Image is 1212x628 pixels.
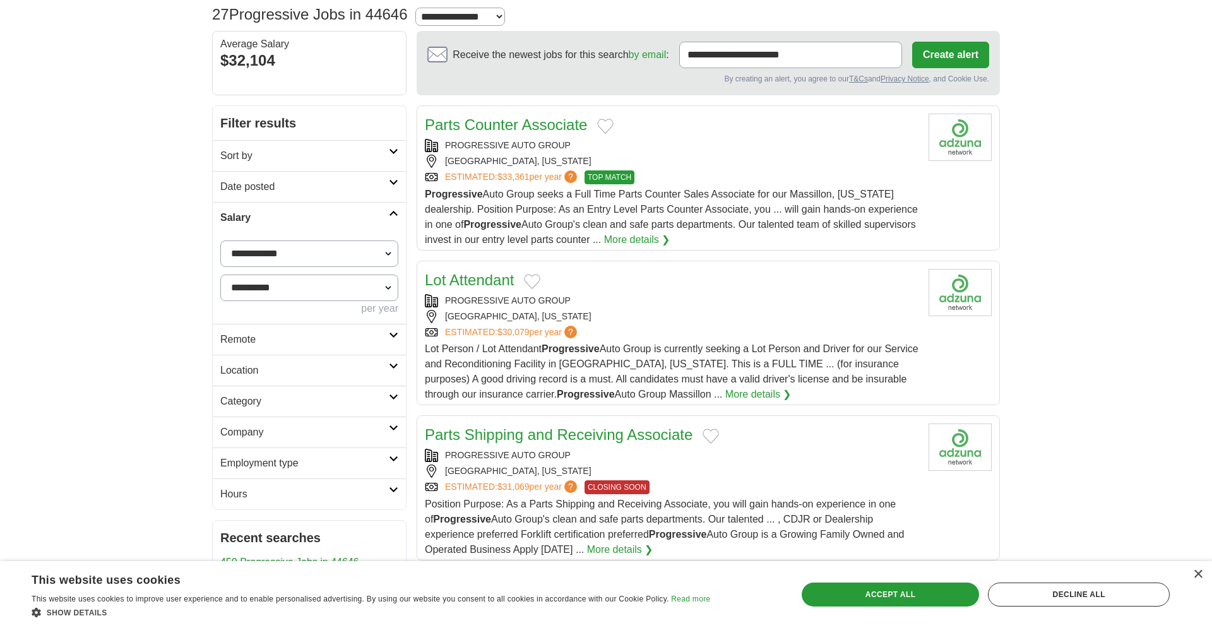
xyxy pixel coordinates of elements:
span: Show details [47,608,107,617]
div: Close [1193,570,1203,579]
strong: Progressive [557,389,615,400]
span: Receive the newest jobs for this search : [453,47,668,62]
button: Add to favorite jobs [524,274,540,289]
h2: Hours [220,487,389,502]
a: ESTIMATED:$30,079per year? [445,326,579,339]
img: Company logo [929,114,992,161]
h2: Sort by [220,148,389,163]
a: Location [213,355,406,386]
div: Show details [32,606,710,619]
div: This website uses cookies [32,569,679,588]
a: T&Cs [849,74,868,83]
h2: Employment type [220,456,389,471]
h2: Category [220,394,389,409]
a: by email [629,49,667,60]
span: $33,361 [497,172,530,182]
a: More details ❯ [587,542,653,557]
h2: Date posted [220,179,389,194]
a: Privacy Notice [881,74,929,83]
h2: Company [220,425,389,440]
a: Company [213,417,406,447]
span: Auto Group seeks a Full Time Parts Counter Sales Associate for our Massillon, [US_STATE] dealersh... [425,189,918,245]
strong: Progressive [542,343,600,354]
a: Sort by [213,140,406,171]
strong: Progressive [463,219,521,230]
a: Parts Counter Associate [425,116,587,133]
h2: Recent searches [220,528,398,547]
span: This website uses cookies to improve user experience and to enable personalised advertising. By u... [32,595,669,603]
h2: Remote [220,332,389,347]
a: Employment type [213,447,406,478]
h1: Progressive Jobs in 44646 [212,6,408,23]
strong: Progressive [649,529,707,540]
div: Decline all [988,583,1170,607]
a: Category [213,386,406,417]
span: TOP MATCH [585,170,634,184]
div: [GEOGRAPHIC_DATA], [US_STATE] [425,155,918,168]
a: Salary [213,202,406,233]
a: More details ❯ [725,387,792,402]
h2: Location [220,363,389,378]
div: Accept all [802,583,980,607]
a: Hours [213,478,406,509]
div: PROGRESSIVE AUTO GROUP [425,139,918,152]
a: ESTIMATED:$33,361per year? [445,170,579,184]
a: Read more, opens a new window [671,595,710,603]
button: Add to favorite jobs [703,429,719,444]
div: [GEOGRAPHIC_DATA], [US_STATE] [425,310,918,323]
span: ? [564,480,577,493]
span: ? [564,170,577,183]
div: $32,104 [220,49,398,72]
h2: Salary [220,210,389,225]
span: ? [564,326,577,338]
img: Company logo [929,424,992,471]
div: per year [220,301,398,316]
button: Add to favorite jobs [597,119,614,134]
a: More details ❯ [604,232,670,247]
div: [GEOGRAPHIC_DATA], [US_STATE] [425,465,918,478]
strong: Progressive [425,189,483,199]
span: Lot Person / Lot Attendant Auto Group is currently seeking a Lot Person and Driver for our Servic... [425,343,918,400]
img: Company logo [929,269,992,316]
a: Parts Shipping and Receiving Associate [425,426,692,443]
a: Date posted [213,171,406,202]
div: Average Salary [220,39,398,49]
span: CLOSING SOON [585,480,650,494]
div: PROGRESSIVE AUTO GROUP [425,294,918,307]
a: 450 Progressive Jobs in 44646 [220,557,359,567]
span: $30,079 [497,327,530,337]
div: PROGRESSIVE AUTO GROUP [425,449,918,462]
h2: Filter results [213,106,406,140]
div: By creating an alert, you agree to our and , and Cookie Use. [427,73,989,85]
span: Position Purpose: As a Parts Shipping and Receiving Associate, you will gain hands-on experience ... [425,499,904,555]
a: Remote [213,324,406,355]
a: Lot Attendant [425,271,514,288]
a: ESTIMATED:$31,069per year? [445,480,579,494]
strong: Progressive [433,514,491,524]
button: Create alert [912,42,989,68]
span: 27 [212,3,229,26]
span: $31,069 [497,482,530,492]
